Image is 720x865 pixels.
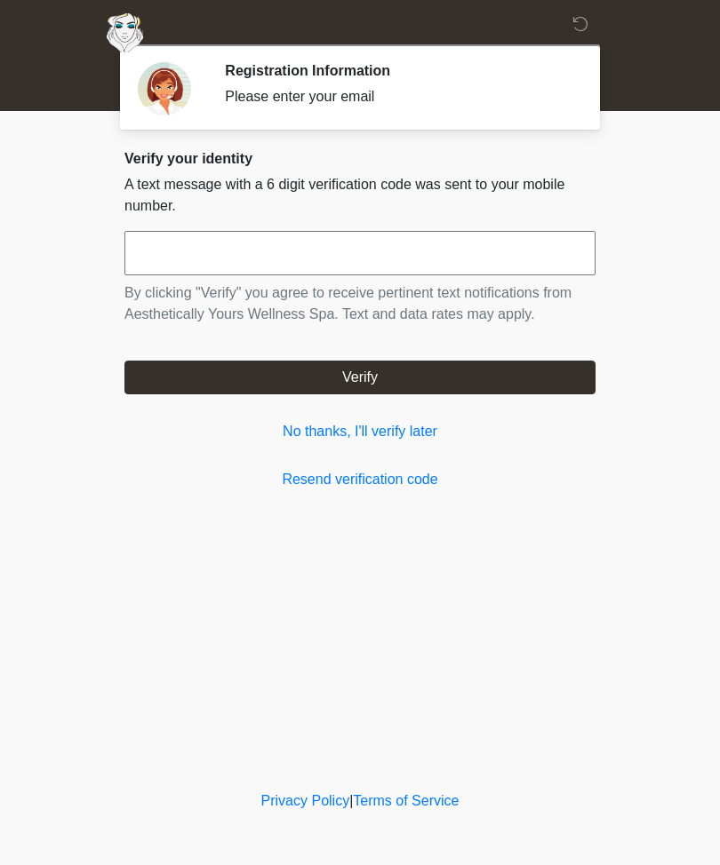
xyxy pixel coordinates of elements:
a: No thanks, I'll verify later [124,421,596,442]
h2: Registration Information [225,62,569,79]
a: Privacy Policy [261,793,350,808]
h2: Verify your identity [124,150,596,167]
img: Aesthetically Yours Wellness Spa Logo [107,13,143,52]
p: A text message with a 6 digit verification code was sent to your mobile number. [124,174,596,217]
a: Resend verification code [124,469,596,490]
a: | [349,793,353,808]
div: Please enter your email [225,86,569,107]
a: Terms of Service [353,793,459,808]
button: Verify [124,361,596,394]
p: By clicking "Verify" you agree to receive pertinent text notifications from Aesthetically Yours W... [124,282,596,325]
img: Agent Avatar [138,62,191,115]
